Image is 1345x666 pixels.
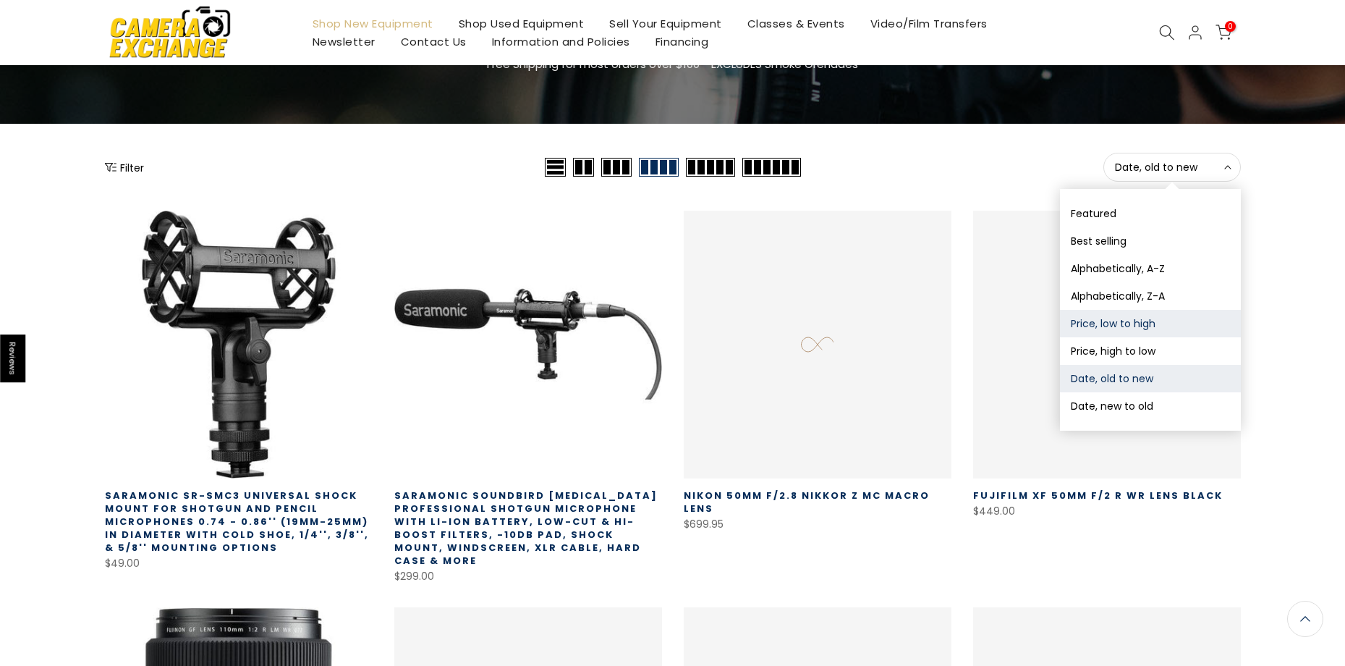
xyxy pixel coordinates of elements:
[105,555,373,573] div: $49.00
[446,14,597,33] a: Shop Used Equipment
[1115,161,1229,174] span: Date, old to new
[300,14,446,33] a: Shop New Equipment
[300,33,388,51] a: Newsletter
[1060,282,1241,310] button: Alphabetically, Z-A
[684,489,930,515] a: Nikon 50mm f/2.8 NIKKOR Z MC Macro Lens
[973,502,1241,520] div: $449.00
[734,14,857,33] a: Classes & Events
[105,160,144,174] button: Show filters
[1060,365,1241,392] button: Date, old to new
[105,489,369,555] a: Saramonic SR-SMC3 Universal Shock Mount for Shotgun and Pencil Microphones 0.74 - 0.86'' (19mm-25...
[394,568,662,586] div: $299.00
[684,515,951,534] div: $699.95
[1287,601,1323,637] a: Back to the top
[394,489,658,568] a: Saramonic SoundBird [MEDICAL_DATA] Professional Shotgun Microphone with Li-Ion Battery, Low-Cut &...
[1060,337,1241,365] button: Price, high to low
[388,33,479,51] a: Contact Us
[1060,392,1241,420] button: Date, new to old
[597,14,735,33] a: Sell Your Equipment
[973,489,1223,502] a: Fujifilm XF 50mm f/2 R WR Lens Black
[1215,25,1231,41] a: 0
[1060,227,1241,255] button: Best selling
[1103,153,1241,182] button: Date, old to new
[1225,21,1236,32] span: 0
[857,14,1000,33] a: Video/Film Transfers
[642,33,721,51] a: Financing
[1060,200,1241,227] button: Featured
[1060,255,1241,282] button: Alphabetically, A-Z
[1060,310,1241,337] button: Price, low to high
[479,33,642,51] a: Information and Policies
